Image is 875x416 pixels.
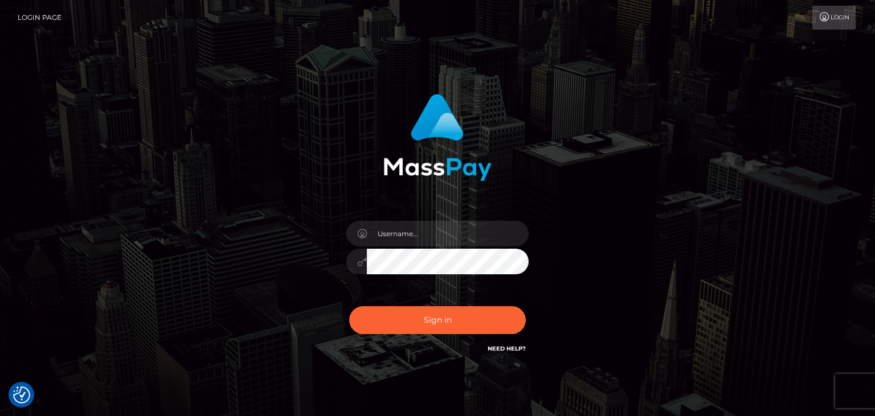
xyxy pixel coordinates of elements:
button: Consent Preferences [13,386,30,403]
img: Revisit consent button [13,386,30,403]
a: Login Page [18,6,62,30]
input: Username... [367,221,529,246]
a: Need Help? [488,345,526,352]
img: MassPay Login [383,94,492,181]
button: Sign in [349,306,526,334]
a: Login [812,6,856,30]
